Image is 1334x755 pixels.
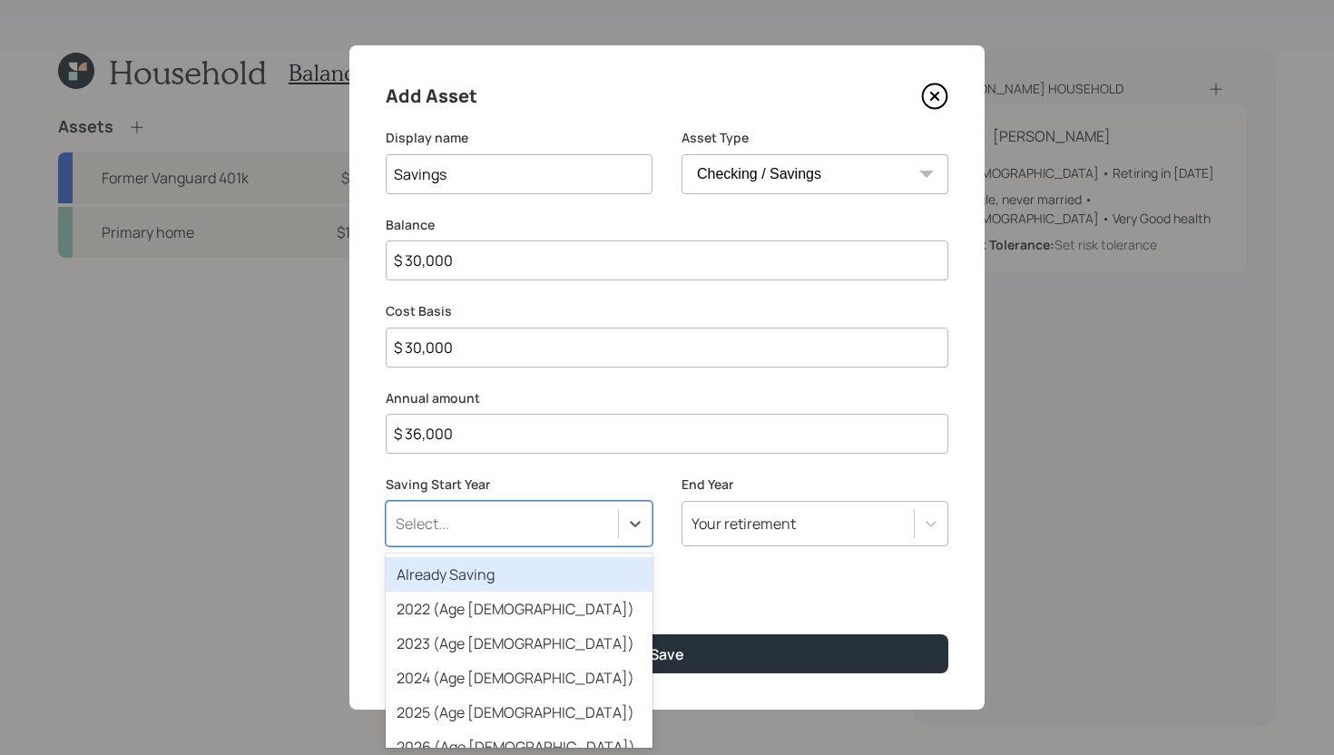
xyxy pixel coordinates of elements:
label: Saving Start Year [386,476,652,494]
label: Balance [386,216,948,234]
div: Select... [396,514,449,534]
div: 2022 (Age [DEMOGRAPHIC_DATA]) [386,592,652,626]
button: Save [386,634,948,673]
h4: Add Asset [386,82,477,111]
label: Cost Basis [386,302,948,320]
label: Annual amount [386,389,948,407]
div: 2023 (Age [DEMOGRAPHIC_DATA]) [386,626,652,661]
div: Already Saving [386,557,652,592]
div: Save [650,644,684,664]
div: Your retirement [692,514,796,534]
label: Asset Type [682,129,948,147]
label: End Year [682,476,948,494]
label: Display name [386,129,652,147]
div: 2024 (Age [DEMOGRAPHIC_DATA]) [386,661,652,695]
div: 2025 (Age [DEMOGRAPHIC_DATA]) [386,695,652,730]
